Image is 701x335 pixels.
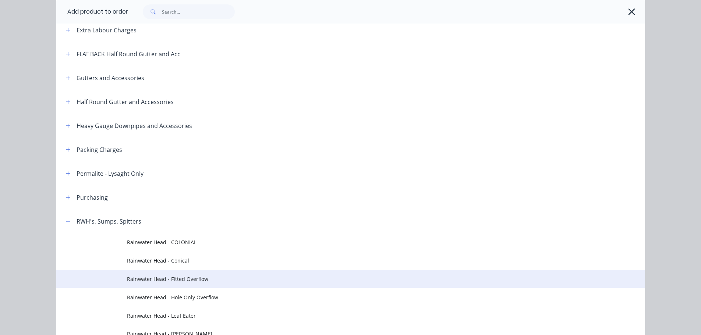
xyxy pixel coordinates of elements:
[77,193,108,202] div: Purchasing
[77,26,137,35] div: Extra Labour Charges
[77,121,192,130] div: Heavy Gauge Downpipes and Accessories
[77,97,174,106] div: Half Round Gutter and Accessories
[127,293,541,301] span: Rainwater Head - Hole Only Overflow
[77,217,141,226] div: RWH's, Sumps, Spitters
[162,4,235,19] input: Search...
[77,145,122,154] div: Packing Charges
[127,238,541,246] span: Rainwater Head - COLONIAL
[127,312,541,320] span: Rainwater Head - Leaf Eater
[77,50,180,58] div: FLAT BACK Half Round Gutter and Acc
[77,169,144,178] div: Permalite - Lysaght Only
[127,275,541,283] span: Rainwater Head - Fitted Overflow
[127,257,541,264] span: Rainwater Head - Conical
[77,74,144,82] div: Gutters and Accessories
